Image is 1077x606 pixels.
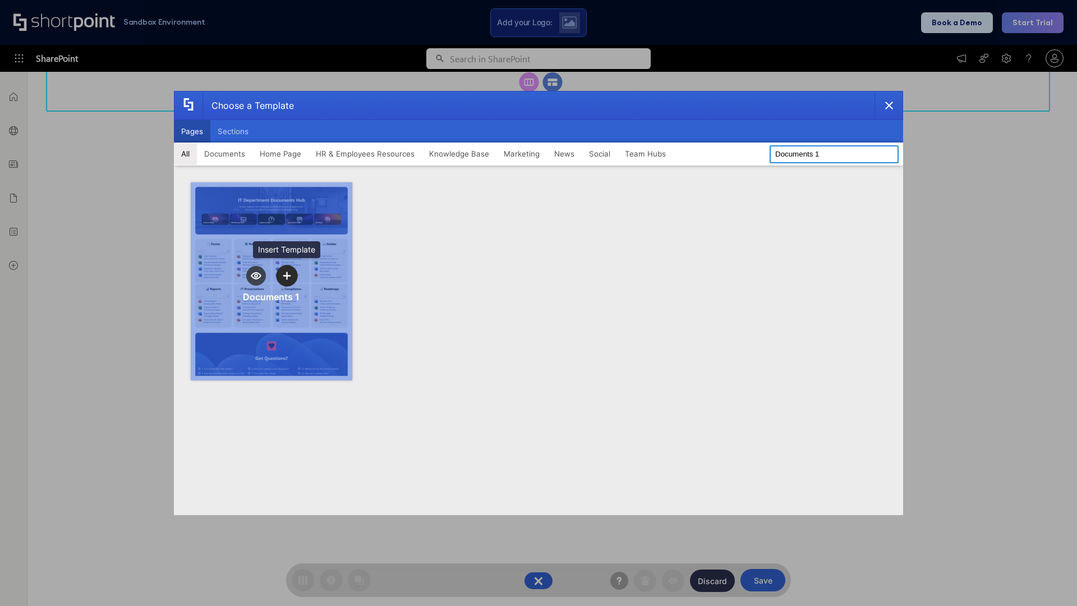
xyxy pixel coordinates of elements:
button: Pages [174,120,210,143]
button: Team Hubs [618,143,673,165]
iframe: Chat Widget [1021,552,1077,606]
input: Search [770,145,899,163]
button: Marketing [496,143,547,165]
div: Documents 1 [243,291,300,302]
button: All [174,143,197,165]
button: News [547,143,582,165]
button: Social [582,143,618,165]
div: template selector [174,91,903,515]
button: Home Page [252,143,309,165]
button: Sections [210,120,256,143]
button: HR & Employees Resources [309,143,422,165]
button: Documents [197,143,252,165]
div: Choose a Template [202,91,294,120]
button: Knowledge Base [422,143,496,165]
